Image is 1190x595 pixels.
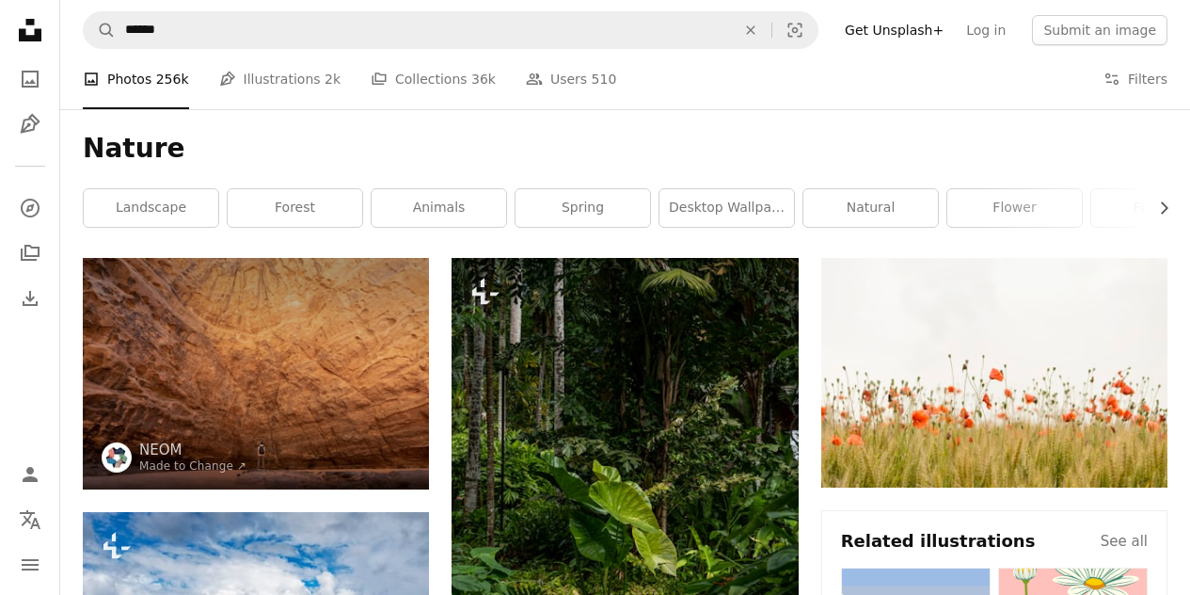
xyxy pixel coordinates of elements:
a: Photos [11,60,49,98]
a: Illustrations [11,105,49,143]
a: Log in [955,15,1017,45]
a: forest [228,189,362,227]
a: Collections [11,234,49,272]
a: spring [516,189,650,227]
button: Filters [1103,49,1167,109]
a: flower [947,189,1082,227]
span: 510 [592,69,617,89]
button: Visual search [772,12,817,48]
button: Language [11,501,49,539]
a: Illustrations 2k [219,49,341,109]
a: a man standing in the middle of a canyon [83,364,429,381]
img: orange flowers [821,258,1167,488]
button: Menu [11,546,49,584]
a: Download History [11,280,49,317]
button: Search Unsplash [84,12,116,48]
h1: Nature [83,132,1167,166]
form: Find visuals sitewide [83,11,818,49]
h4: Related illustrations [841,530,1036,553]
a: orange flowers [821,363,1167,380]
button: Submit an image [1032,15,1167,45]
a: animals [372,189,506,227]
span: 2k [325,69,341,89]
button: Clear [730,12,771,48]
a: NEOM [139,441,246,459]
button: scroll list to the right [1147,189,1167,227]
span: 36k [471,69,496,89]
img: Go to NEOM's profile [102,442,132,473]
a: desktop wallpaper [659,189,794,227]
a: Made to Change ↗ [139,459,246,473]
a: See all [1101,530,1148,553]
a: Log in / Sign up [11,456,49,493]
a: landscape [84,189,218,227]
img: a man standing in the middle of a canyon [83,258,429,490]
a: a lush green forest filled with lots of trees [452,509,798,526]
a: Users 510 [526,49,616,109]
a: natural [803,189,938,227]
a: Collections 36k [371,49,496,109]
a: Get Unsplash+ [833,15,955,45]
a: Explore [11,189,49,227]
